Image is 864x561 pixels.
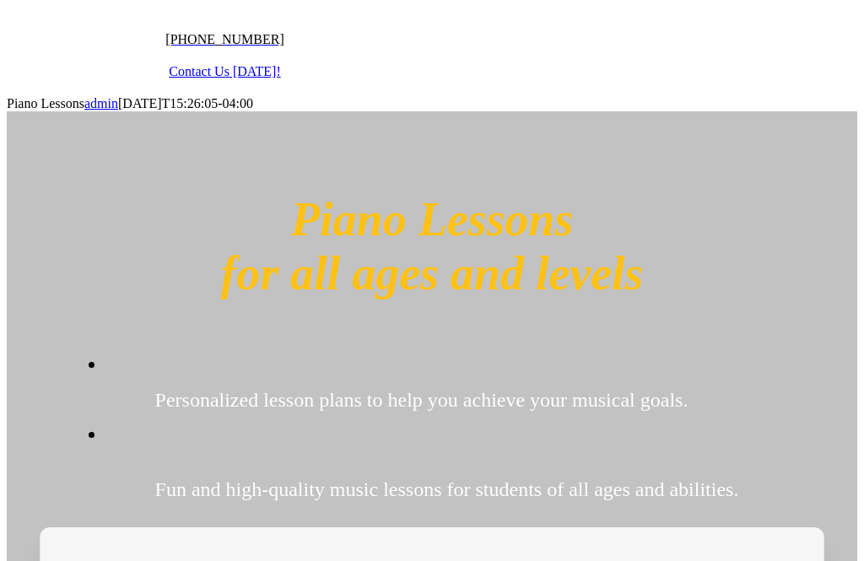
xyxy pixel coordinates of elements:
span: [DATE]T15:26:05-04:00 [118,96,253,111]
span: Piano Lessons [7,96,84,111]
div: Personalized lesson plans to help you achieve your musical goals. [155,383,792,418]
p: Fun and high-quality music lessons for students of all ages and abilities. [155,472,792,507]
a: [PHONE_NUMBER] [165,32,283,46]
em: Piano Lessons for all ages and levels [221,193,644,299]
a: admin [84,96,118,111]
a: Contact Us [DATE]! [169,64,280,78]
